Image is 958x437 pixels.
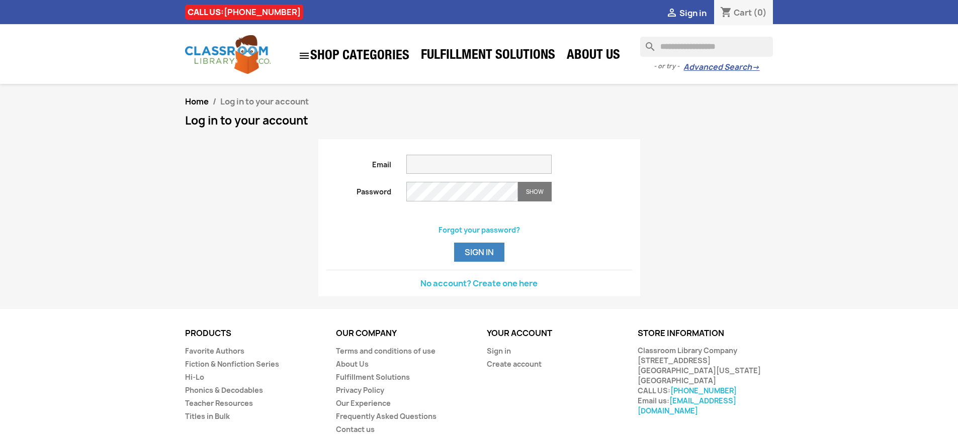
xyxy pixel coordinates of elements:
input: Search [640,37,773,57]
a: [EMAIL_ADDRESS][DOMAIN_NAME] [638,396,736,415]
a: Your account [487,327,552,339]
label: Email [319,155,399,170]
a: Our Experience [336,398,391,408]
span: - or try - [654,61,683,71]
a: [PHONE_NUMBER] [224,7,301,18]
a: Fiction & Nonfiction Series [185,359,279,369]
a: Hi-Lo [185,372,204,382]
a:  Sign in [666,8,707,19]
button: Show [518,182,552,201]
span: Sign in [679,8,707,19]
a: Phonics & Decodables [185,385,263,395]
a: Titles in Bulk [185,411,230,421]
a: Teacher Resources [185,398,253,408]
a: SHOP CATEGORIES [293,45,414,67]
p: Products [185,329,321,338]
label: Password [319,182,399,197]
a: No account? Create one here [420,278,538,289]
a: Favorite Authors [185,346,244,356]
span: → [752,62,759,72]
a: [PHONE_NUMBER] [670,386,737,395]
a: Terms and conditions of use [336,346,436,356]
span: Log in to your account [220,96,309,107]
i:  [666,8,678,20]
i:  [298,50,310,62]
a: Fulfillment Solutions [336,372,410,382]
a: About Us [562,46,625,66]
p: Store information [638,329,773,338]
input: Password input [406,182,518,201]
a: Create account [487,359,542,369]
span: Cart [734,7,752,18]
a: Contact us [336,424,375,434]
a: Sign in [487,346,511,356]
a: Forgot your password? [439,225,520,235]
div: CALL US: [185,5,303,20]
i: shopping_cart [720,7,732,19]
a: Home [185,96,209,107]
span: (0) [753,7,767,18]
a: Privacy Policy [336,385,384,395]
a: Frequently Asked Questions [336,411,437,421]
h1: Log in to your account [185,115,773,127]
i: search [640,37,652,49]
a: About Us [336,359,369,369]
div: Classroom Library Company [STREET_ADDRESS] [GEOGRAPHIC_DATA][US_STATE] [GEOGRAPHIC_DATA] CALL US:... [638,346,773,416]
a: Fulfillment Solutions [416,46,560,66]
button: Sign in [454,243,504,262]
p: Our company [336,329,472,338]
a: Advanced Search→ [683,62,759,72]
img: Classroom Library Company [185,35,271,74]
